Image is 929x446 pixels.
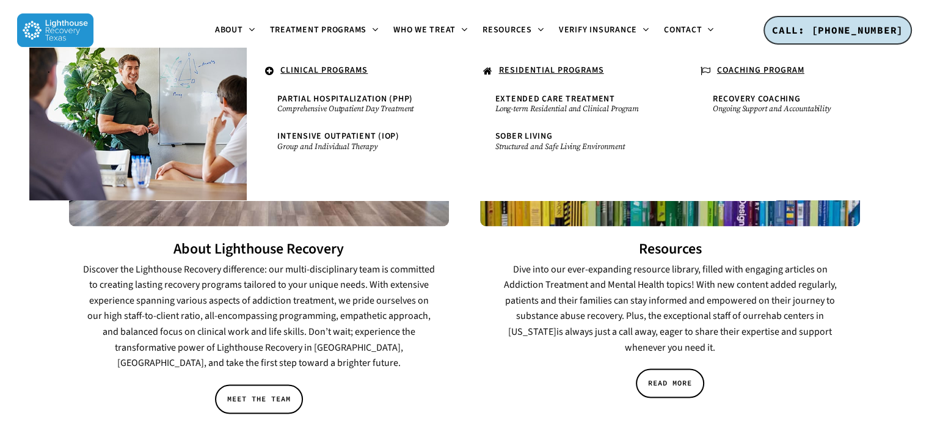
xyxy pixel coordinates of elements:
a: Contact [657,26,721,35]
span: Verify Insurance [559,24,637,36]
span: Contact [664,24,702,36]
h3: About Lighthouse Recovery [69,241,448,257]
span: Treatment Programs [270,24,367,36]
u: RESIDENTIAL PROGRAMS [499,64,604,76]
u: CLINICAL PROGRAMS [280,64,368,76]
span: . [48,64,51,76]
a: Resources [475,26,552,35]
a: . [42,60,235,81]
a: Who We Treat [386,26,475,35]
a: About [208,26,263,35]
a: READ MORE [636,368,704,398]
a: CLINICAL PROGRAMS [259,60,452,83]
span: MEET THE TEAM [227,393,291,405]
a: CALL: [PHONE_NUMBER] [763,16,912,45]
p: Discover the Lighthouse Recovery difference: our multi-disciplinary team is committed to creating... [81,262,436,371]
h3: Resources [480,241,859,257]
u: COACHING PROGRAM [717,64,804,76]
a: RESIDENTIAL PROGRAMS [477,60,670,83]
span: CALL: [PHONE_NUMBER] [772,24,903,36]
span: READ MORE [648,377,692,389]
img: Lighthouse Recovery Texas [17,13,93,47]
span: Who We Treat [393,24,456,36]
span: About [215,24,243,36]
a: COACHING PROGRAM [694,60,887,83]
a: Verify Insurance [552,26,657,35]
span: Resources [483,24,532,36]
p: Dive into our ever-expanding resource library, filled with engaging articles on Addiction Treatme... [492,262,847,356]
a: MEET THE TEAM [215,384,303,414]
span: rehab centers in [US_STATE] [508,309,824,338]
a: Treatment Programs [263,26,387,35]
